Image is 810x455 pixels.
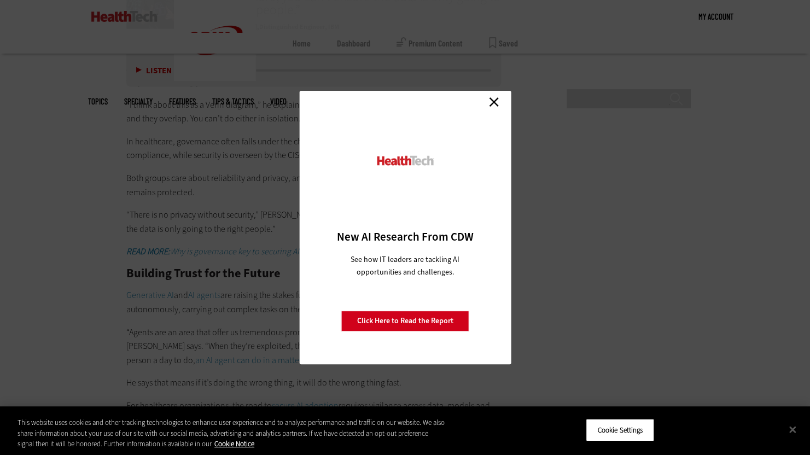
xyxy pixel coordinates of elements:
[486,94,502,110] a: Close
[780,417,805,441] button: Close
[318,229,492,244] h3: New AI Research From CDW
[341,311,469,331] a: Click Here to Read the Report
[18,417,446,450] div: This website uses cookies and other tracking technologies to enhance user experience and to analy...
[586,418,654,441] button: Cookie Settings
[337,253,473,278] p: See how IT leaders are tackling AI opportunities and challenges.
[375,155,435,166] img: HealthTech_0_0.png
[214,439,254,448] a: More information about your privacy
